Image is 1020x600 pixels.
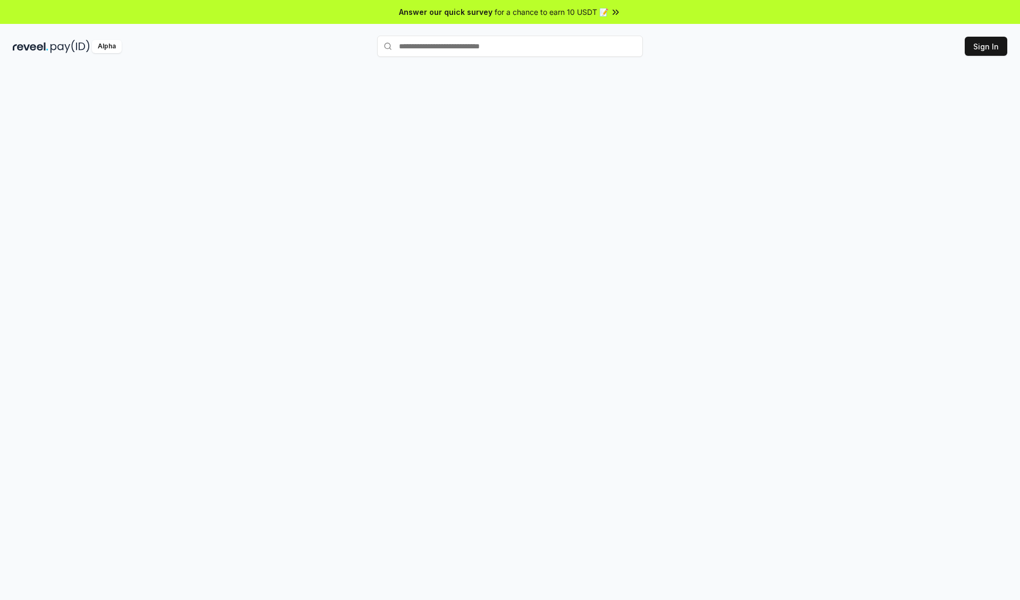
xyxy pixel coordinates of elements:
span: Answer our quick survey [399,6,492,18]
button: Sign In [965,37,1007,56]
img: pay_id [50,40,90,53]
div: Alpha [92,40,122,53]
img: reveel_dark [13,40,48,53]
span: for a chance to earn 10 USDT 📝 [495,6,608,18]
